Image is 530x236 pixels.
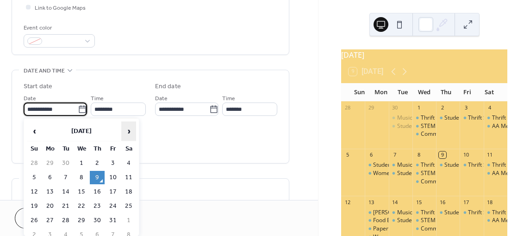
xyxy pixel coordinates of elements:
td: 29 [43,157,57,170]
div: Start date [24,82,52,91]
td: 30 [58,157,73,170]
td: 1 [74,157,89,170]
div: Thrift Store [421,209,450,217]
td: 1 [121,214,136,227]
span: › [122,122,136,140]
div: 14 [392,199,399,206]
td: 27 [43,214,57,227]
div: Students [397,169,420,177]
div: Thu [435,83,457,102]
div: Event color [24,23,93,33]
div: Music Ministry [389,114,412,122]
div: Fri [457,83,479,102]
div: [PERSON_NAME] Farm [373,209,431,217]
div: Thrift Store [460,161,483,169]
div: Thrift Store [468,161,497,169]
span: Link to Google Maps [35,3,86,13]
div: STEM [412,169,436,177]
td: 6 [43,171,57,184]
div: Thrift Store [460,114,483,122]
td: 9 [90,171,105,184]
button: Cancel [15,208,72,229]
div: Students [436,209,460,217]
div: Thrift Store [468,209,497,217]
div: Mon [370,83,392,102]
div: STEM [421,217,436,224]
div: 28 [344,104,351,111]
div: AA Meeting [492,169,522,177]
div: Communicycle [421,130,459,138]
div: Food Bank [373,217,400,224]
div: 16 [439,199,446,206]
td: 16 [90,185,105,199]
td: 24 [106,200,120,213]
div: AA Meeting [484,169,507,177]
div: Student leadership team [373,161,436,169]
div: Thrift Store [460,209,483,217]
div: Yeck's Farm [365,209,388,217]
td: 4 [121,157,136,170]
div: Thrift Store [492,161,521,169]
div: Thrift Store [484,161,507,169]
div: Thrift Store [484,114,507,122]
td: 13 [43,185,57,199]
div: 7 [392,151,399,158]
td: 20 [43,200,57,213]
div: 3 [462,104,469,111]
td: 7 [58,171,73,184]
td: 12 [27,185,42,199]
div: Students [444,114,467,122]
td: 17 [106,185,120,199]
div: AA Meeting [492,217,522,224]
th: Sa [121,142,136,156]
div: STEM [421,169,436,177]
div: 4 [486,104,493,111]
div: AA Meeting [492,122,522,130]
td: 29 [74,214,89,227]
td: 14 [58,185,73,199]
div: Students [436,161,460,169]
div: 6 [368,151,374,158]
div: Communicycle [412,178,436,186]
div: Music Ministry [389,209,412,217]
td: 5 [27,171,42,184]
span: ‹ [27,122,41,140]
div: Sat [478,83,500,102]
td: 8 [74,171,89,184]
td: 21 [58,200,73,213]
th: Tu [58,142,73,156]
div: 2 [439,104,446,111]
span: Date and time [24,66,65,76]
div: Thrift Store [421,114,450,122]
div: 13 [368,199,374,206]
div: AA Meeting [484,122,507,130]
th: We [74,142,89,156]
td: 3 [106,157,120,170]
span: Time [222,94,235,103]
th: Mo [43,142,57,156]
span: Time [91,94,104,103]
td: 23 [90,200,105,213]
div: 30 [392,104,399,111]
td: 19 [27,200,42,213]
div: Paper Product Bank [365,225,388,233]
div: Music Ministry [397,114,435,122]
div: Communicycle [412,130,436,138]
div: Students [389,217,412,224]
div: Students [397,122,420,130]
div: Music Ministry [397,161,435,169]
div: Thrift Store [412,114,436,122]
div: 1 [415,104,422,111]
td: 2 [90,157,105,170]
div: Thrift Store [421,161,450,169]
div: STEM [421,122,436,130]
div: Students [444,209,467,217]
td: 25 [121,200,136,213]
div: Food Bank [365,217,388,224]
div: STEM [412,122,436,130]
div: [DATE] [341,49,507,61]
div: Students [444,161,467,169]
td: 26 [27,214,42,227]
div: STEM [412,217,436,224]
